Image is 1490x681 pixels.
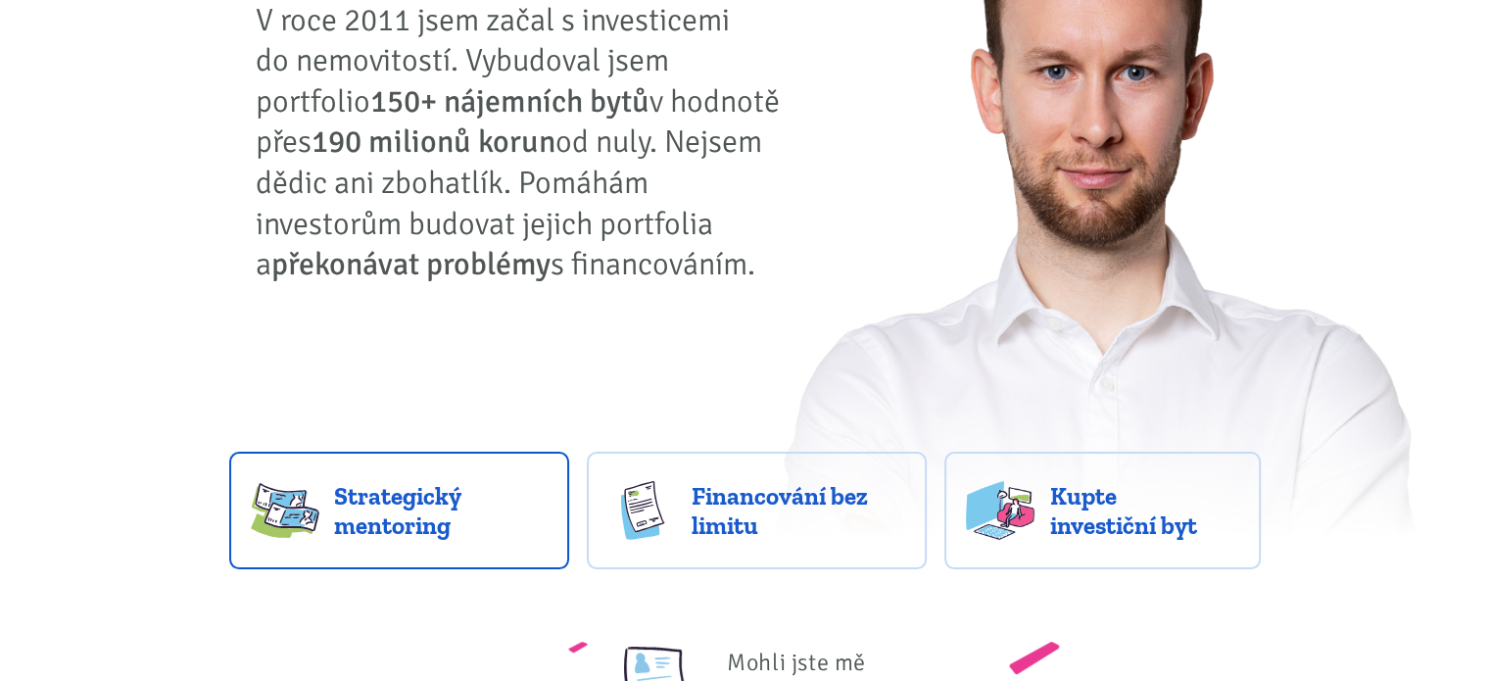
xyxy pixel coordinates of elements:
a: Kupte investiční byt [944,452,1261,569]
img: strategy [251,481,319,540]
strong: 190 milionů korun [312,122,555,161]
span: Mohli jste mě [727,648,866,677]
strong: překonávat problémy [271,245,551,283]
strong: 150+ nájemních bytů [370,82,649,121]
span: Kupte investiční byt [1049,481,1239,540]
a: Strategický mentoring [229,452,569,569]
span: Financování bez limitu [692,481,905,540]
img: flats [966,481,1034,540]
img: finance [608,481,677,540]
a: Financování bez limitu [587,452,927,569]
span: Strategický mentoring [334,481,548,540]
